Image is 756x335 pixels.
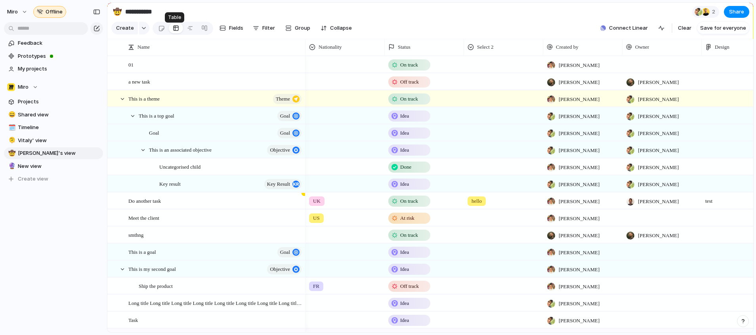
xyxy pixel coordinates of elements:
[7,137,15,145] button: 🫠
[18,83,29,91] span: Miro
[128,60,134,69] span: 01
[697,22,749,34] button: Save for everyone
[277,128,302,138] button: goal
[400,299,409,307] span: Idea
[715,43,729,51] span: Design
[18,98,100,106] span: Projects
[400,129,409,137] span: Idea
[270,145,290,156] span: objective
[128,264,176,273] span: This is my second goal
[280,110,290,122] span: goal
[149,145,212,154] span: This is an associated objective
[400,316,409,324] span: Idea
[559,198,599,206] span: [PERSON_NAME]
[597,22,651,34] button: Connect Linear
[4,147,103,159] a: 🤠[PERSON_NAME]'s view
[280,128,290,139] span: goal
[638,232,679,240] span: [PERSON_NAME]
[559,266,599,274] span: [PERSON_NAME]
[400,78,419,86] span: Off track
[559,95,599,103] span: [PERSON_NAME]
[400,282,419,290] span: Off track
[4,135,103,147] a: 🫠Vitaly' view
[128,298,303,307] span: Long title Long title Long title Long title Long title Long title Long title Long title Long titl...
[638,147,679,154] span: [PERSON_NAME]
[139,281,173,290] span: Ship the product
[7,111,15,119] button: 😄
[8,162,14,171] div: 🔮
[128,213,159,222] span: Meet the client
[724,6,749,18] button: Share
[18,39,100,47] span: Feedback
[400,180,409,188] span: Idea
[638,164,679,171] span: [PERSON_NAME]
[18,111,100,119] span: Shared view
[8,123,14,132] div: 🗓️
[229,24,243,32] span: Fields
[638,78,679,86] span: [PERSON_NAME]
[277,247,302,257] button: goal
[700,24,746,32] span: Save for everyone
[111,6,124,18] button: 🤠
[267,145,302,155] button: objective
[4,109,103,121] a: 😄Shared view
[729,8,744,16] span: Share
[4,160,103,172] a: 🔮New view
[400,265,409,273] span: Idea
[111,22,138,34] button: Create
[638,129,679,137] span: [PERSON_NAME]
[4,50,103,62] a: Prototypes
[559,317,599,325] span: [PERSON_NAME]
[559,78,599,86] span: [PERSON_NAME]
[4,96,103,108] a: Projects
[678,24,691,32] span: Clear
[330,24,352,32] span: Collapse
[400,163,411,171] span: Done
[277,111,302,121] button: goal
[559,61,599,69] span: [PERSON_NAME]
[313,197,321,205] span: UK
[638,198,679,206] span: [PERSON_NAME]
[128,94,160,103] span: This is a theme
[18,52,100,60] span: Prototypes
[317,22,355,34] button: Collapse
[400,248,409,256] span: Idea
[116,24,134,32] span: Create
[638,95,679,103] span: [PERSON_NAME]
[472,197,482,205] span: hello
[18,149,100,157] span: [PERSON_NAME]'s view
[165,12,184,23] div: Table
[400,197,418,205] span: On track
[149,128,159,137] span: Goal
[267,179,290,190] span: key result
[638,112,679,120] span: [PERSON_NAME]
[7,162,15,170] button: 🔮
[139,111,174,120] span: This is a top goal
[18,175,48,183] span: Create view
[556,43,578,51] span: Created by
[4,81,103,93] button: Miro
[4,173,103,185] button: Create view
[4,37,103,49] a: Feedback
[270,264,290,275] span: objective
[4,122,103,133] a: 🗓️Timeline
[7,124,15,131] button: 🗓️
[8,110,14,119] div: 😄
[18,162,100,170] span: New view
[159,179,181,188] span: Key result
[712,8,718,16] span: 2
[675,22,695,34] button: Clear
[559,232,599,240] span: [PERSON_NAME]
[7,149,15,157] button: 🤠
[128,77,150,86] span: a new task
[264,179,302,189] button: key result
[477,43,494,51] span: Select 2
[638,181,679,188] span: [PERSON_NAME]
[137,43,150,51] span: Name
[128,247,156,256] span: This is a goal
[8,149,14,158] div: 🤠
[559,181,599,188] span: [PERSON_NAME]
[400,214,414,222] span: At risk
